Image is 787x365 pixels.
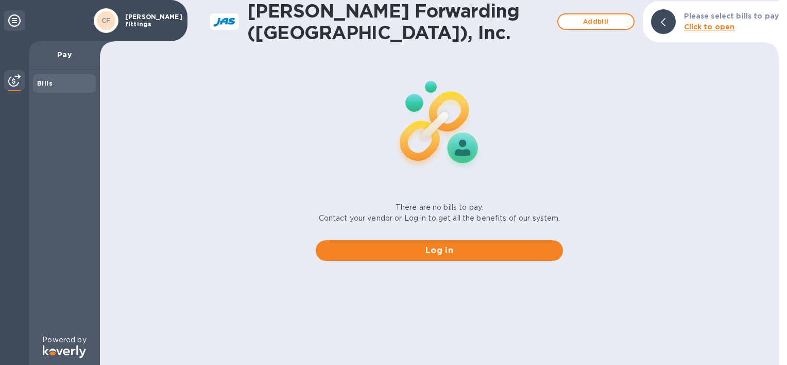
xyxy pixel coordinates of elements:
p: [PERSON_NAME] fittings [125,13,177,28]
b: Click to open [684,23,735,31]
p: Pay [37,49,92,60]
b: Please select bills to pay [684,12,779,20]
button: Log in [316,240,563,261]
span: Add bill [567,15,625,28]
span: Log in [324,244,555,257]
img: Logo [43,345,86,358]
b: Bills [37,79,53,87]
p: There are no bills to pay. Contact your vendor or Log in to get all the benefits of our system. [319,202,560,224]
button: Addbill [557,13,635,30]
b: CF [101,16,111,24]
p: Powered by [42,335,86,345]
